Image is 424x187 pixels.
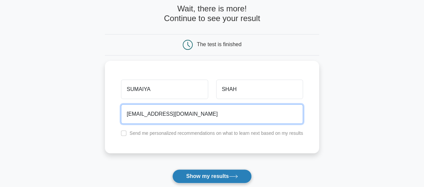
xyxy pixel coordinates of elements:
[197,41,241,47] div: The test is finished
[105,4,319,23] h4: Wait, there is more! Continue to see your result
[172,169,251,183] button: Show my results
[121,80,208,99] input: First name
[216,80,303,99] input: Last name
[121,104,303,124] input: Email
[129,130,303,136] label: Send me personalized recommendations on what to learn next based on my results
